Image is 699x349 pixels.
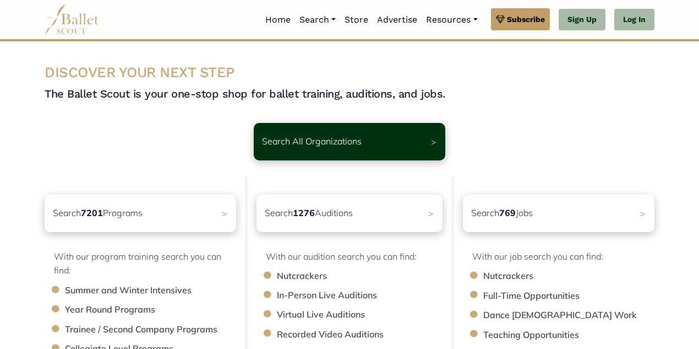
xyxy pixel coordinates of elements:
[277,288,454,303] li: In-Person Live Auditions
[499,207,516,218] b: 769
[472,250,654,264] p: With our job search you can find:
[265,206,353,221] p: Search Auditions
[295,8,340,31] a: Search
[340,8,373,31] a: Store
[293,207,315,218] b: 1276
[277,269,454,283] li: Nutcrackers
[81,207,103,218] b: 7201
[65,303,247,317] li: Year Round Programs
[45,63,654,82] h3: DISCOVER YOUR NEXT STEP
[53,206,143,221] p: Search Programs
[222,208,227,219] span: >
[483,269,665,283] li: Nutcrackers
[496,13,505,25] img: gem.svg
[65,323,247,337] li: Trainee / Second Company Programs
[640,208,646,219] span: >
[266,250,443,264] p: With our audition search you can find:
[471,206,533,221] p: Search Jobs
[431,136,436,147] span: >
[261,8,295,31] a: Home
[277,327,454,342] li: Recorded Video Auditions
[254,123,445,160] a: Search All Organizations >
[65,283,247,298] li: Summer and Winter Intensives
[422,8,482,31] a: Resources
[45,87,654,101] h4: The Ballet Scout is your one-stop shop for ballet training, auditions, and jobs.
[277,308,454,322] li: Virtual Live Auditions
[45,195,236,232] a: Search7201Programs >
[54,250,236,278] p: With our program training search you can find:
[256,195,443,232] a: Search1276Auditions>
[373,8,422,31] a: Advertise
[559,9,605,31] a: Sign Up
[491,8,550,30] a: Subscribe
[262,135,362,149] p: Search All Organizations
[428,208,434,219] span: >
[614,9,654,31] a: Log In
[507,13,545,25] span: Subscribe
[483,328,665,342] li: Teaching Opportunities
[483,289,665,303] li: Full-Time Opportunities
[463,195,654,232] a: Search769Jobs >
[483,308,665,323] li: Dance [DEMOGRAPHIC_DATA] Work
